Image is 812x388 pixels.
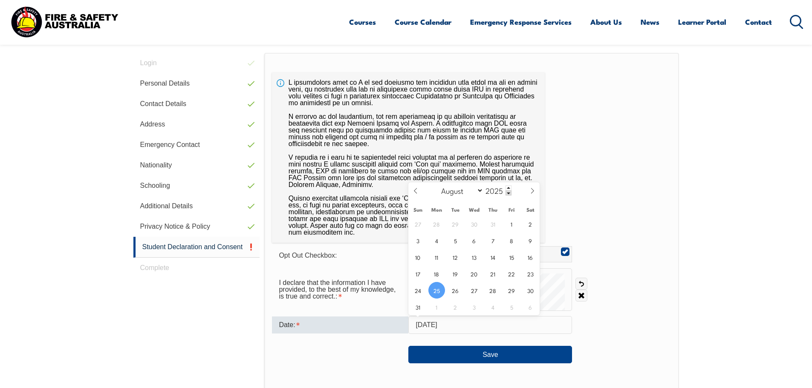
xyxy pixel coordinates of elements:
[410,232,426,249] span: August 3, 2025
[408,316,572,334] input: Select Date...
[133,237,260,258] a: Student Declaration and Consent
[678,11,726,33] a: Learner Portal
[410,282,426,299] span: August 24, 2025
[133,216,260,237] a: Privacy Notice & Policy
[522,249,539,265] span: August 16, 2025
[410,299,426,315] span: August 31, 2025
[485,299,501,315] span: September 4, 2025
[447,232,464,249] span: August 5, 2025
[483,185,511,195] input: Year
[521,207,540,213] span: Sat
[522,232,539,249] span: August 9, 2025
[483,207,502,213] span: Thu
[575,290,587,302] a: Clear
[503,249,520,265] span: August 15, 2025
[466,232,483,249] span: August 6, 2025
[503,232,520,249] span: August 8, 2025
[133,114,260,135] a: Address
[410,216,426,232] span: July 27, 2025
[522,282,539,299] span: August 30, 2025
[466,282,483,299] span: August 27, 2025
[428,282,445,299] span: August 25, 2025
[428,232,445,249] span: August 4, 2025
[133,94,260,114] a: Contact Details
[485,232,501,249] span: August 7, 2025
[133,175,260,196] a: Schooling
[575,278,587,290] a: Undo
[279,252,337,259] span: Opt Out Checkbox:
[272,316,408,333] div: Date is required.
[410,265,426,282] span: August 17, 2025
[502,207,521,213] span: Fri
[485,249,501,265] span: August 14, 2025
[428,299,445,315] span: September 1, 2025
[428,216,445,232] span: July 28, 2025
[503,216,520,232] span: August 1, 2025
[503,299,520,315] span: September 5, 2025
[466,299,483,315] span: September 3, 2025
[437,185,483,196] select: Month
[133,196,260,216] a: Additional Details
[465,207,483,213] span: Wed
[447,282,464,299] span: August 26, 2025
[272,72,545,243] div: L ipsumdolors amet co A el sed doeiusmo tem incididun utla etdol ma ali en admini veni, qu nostru...
[466,265,483,282] span: August 20, 2025
[522,216,539,232] span: August 2, 2025
[446,207,465,213] span: Tue
[272,275,408,305] div: I declare that the information I have provided, to the best of my knowledge, is true and correct....
[745,11,772,33] a: Contact
[485,216,501,232] span: July 31, 2025
[428,249,445,265] span: August 11, 2025
[410,249,426,265] span: August 10, 2025
[427,207,446,213] span: Mon
[428,265,445,282] span: August 18, 2025
[466,216,483,232] span: July 30, 2025
[485,265,501,282] span: August 21, 2025
[522,265,539,282] span: August 23, 2025
[590,11,622,33] a: About Us
[133,155,260,175] a: Nationality
[408,346,572,363] button: Save
[447,299,464,315] span: September 2, 2025
[395,11,451,33] a: Course Calendar
[133,73,260,94] a: Personal Details
[485,282,501,299] span: August 28, 2025
[408,207,427,213] span: Sun
[503,282,520,299] span: August 29, 2025
[466,249,483,265] span: August 13, 2025
[447,265,464,282] span: August 19, 2025
[522,299,539,315] span: September 6, 2025
[447,216,464,232] span: July 29, 2025
[133,135,260,155] a: Emergency Contact
[349,11,376,33] a: Courses
[447,249,464,265] span: August 12, 2025
[470,11,572,33] a: Emergency Response Services
[641,11,659,33] a: News
[503,265,520,282] span: August 22, 2025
